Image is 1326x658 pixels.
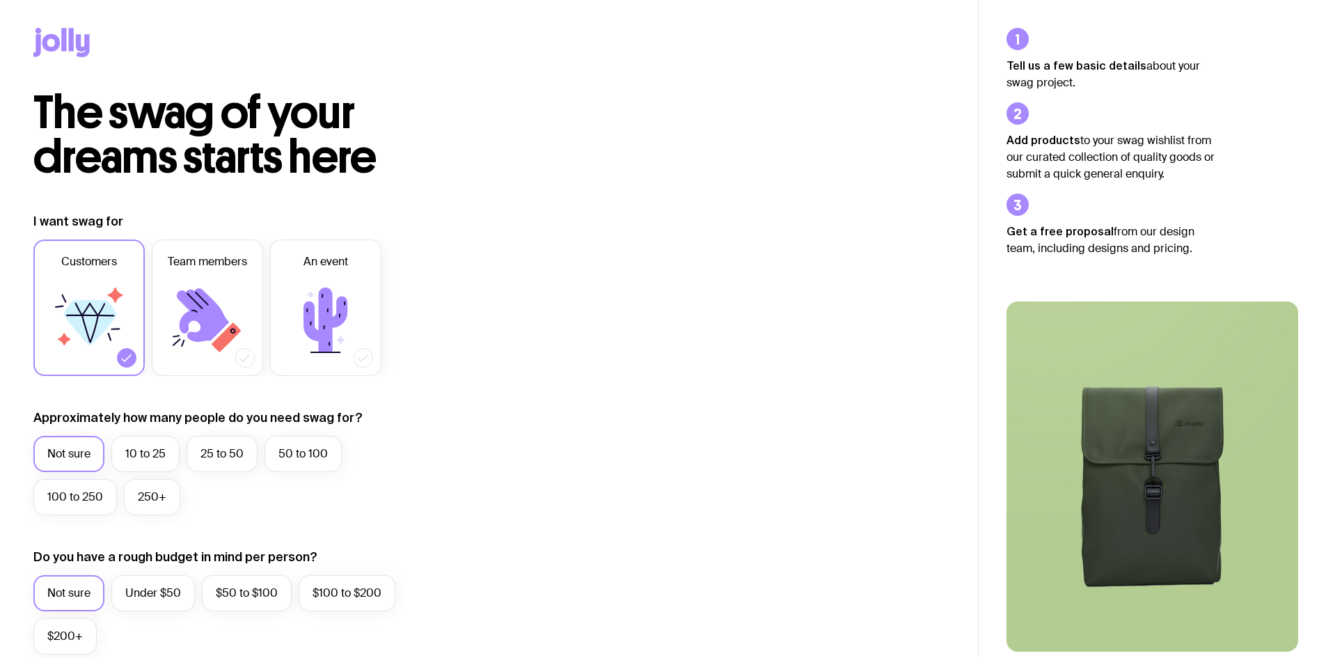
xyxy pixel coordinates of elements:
label: Under $50 [111,575,195,611]
span: An event [303,253,348,270]
span: Customers [61,253,117,270]
strong: Get a free proposal [1007,225,1114,237]
label: 10 to 25 [111,436,180,472]
label: $50 to $100 [202,575,292,611]
label: 50 to 100 [265,436,342,472]
p: to your swag wishlist from our curated collection of quality goods or submit a quick general enqu... [1007,132,1215,182]
label: I want swag for [33,213,123,230]
label: $100 to $200 [299,575,395,611]
label: 100 to 250 [33,479,117,515]
label: Do you have a rough budget in mind per person? [33,549,317,565]
label: 250+ [124,479,180,515]
p: about your swag project. [1007,57,1215,91]
label: $200+ [33,618,97,655]
label: Approximately how many people do you need swag for? [33,409,363,426]
label: Not sure [33,575,104,611]
span: Team members [168,253,247,270]
span: The swag of your dreams starts here [33,85,377,185]
strong: Add products [1007,134,1080,146]
label: Not sure [33,436,104,472]
strong: Tell us a few basic details [1007,59,1146,72]
p: from our design team, including designs and pricing. [1007,223,1215,257]
label: 25 to 50 [187,436,258,472]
